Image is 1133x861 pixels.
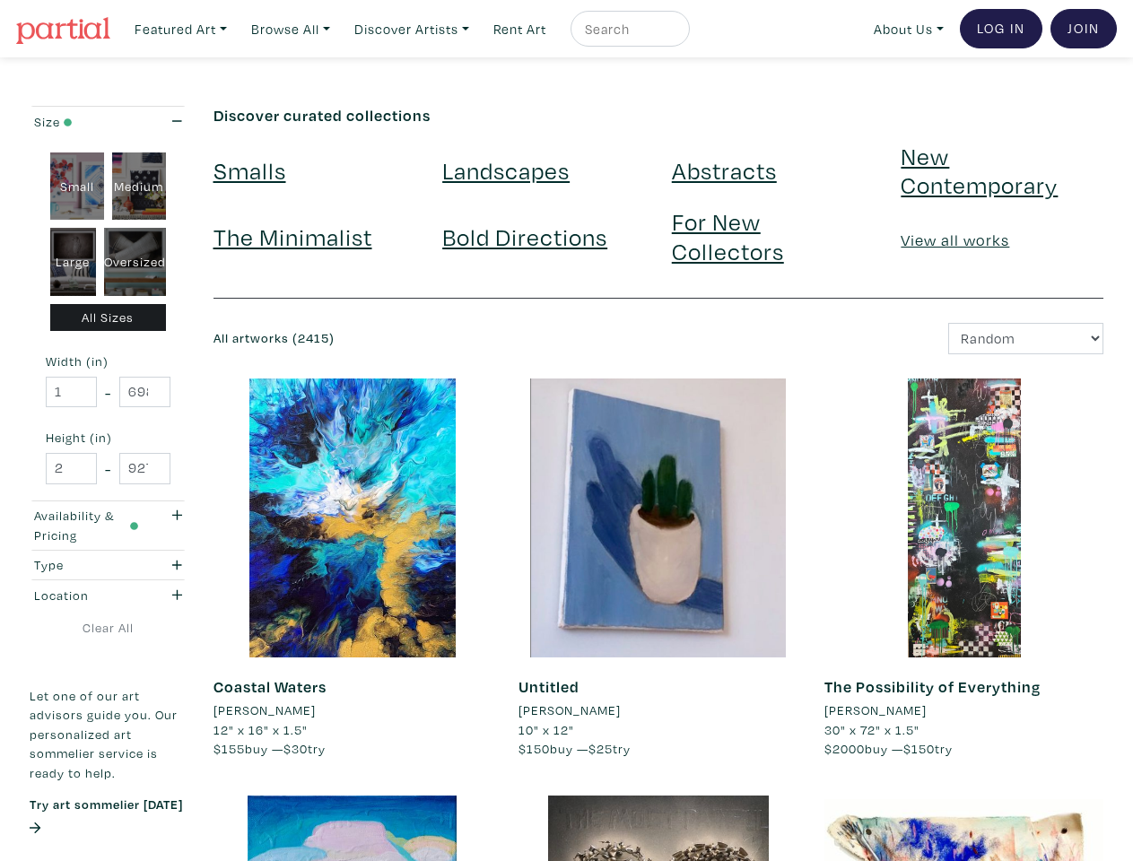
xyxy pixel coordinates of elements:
[214,700,492,720] a: [PERSON_NAME]
[519,700,797,720] a: [PERSON_NAME]
[346,11,477,48] a: Discover Artists
[824,676,1041,697] a: The Possibility of Everything
[519,700,621,720] li: [PERSON_NAME]
[485,11,554,48] a: Rent Art
[824,700,927,720] li: [PERSON_NAME]
[30,686,187,783] p: Let one of our art advisors guide you. Our personalized art sommelier service is ready to help.
[34,555,139,575] div: Type
[34,506,139,544] div: Availability & Pricing
[903,740,935,757] span: $150
[30,501,187,550] button: Availability & Pricing
[672,205,784,265] a: For New Collectors
[105,380,111,404] span: -
[34,586,139,605] div: Location
[442,221,607,252] a: Bold Directions
[112,152,166,221] div: Medium
[866,11,952,48] a: About Us
[824,740,953,757] span: buy — try
[34,112,139,132] div: Size
[519,740,631,757] span: buy — try
[214,740,326,757] span: buy — try
[30,551,187,580] button: Type
[214,676,327,697] a: Coastal Waters
[960,9,1042,48] a: Log In
[46,355,170,368] small: Width (in)
[214,106,1104,126] h6: Discover curated collections
[442,154,570,186] a: Landscapes
[583,18,673,40] input: Search
[283,740,308,757] span: $30
[46,431,170,444] small: Height (in)
[214,154,286,186] a: Smalls
[105,457,111,481] span: -
[50,304,167,332] div: All Sizes
[50,228,97,296] div: Large
[214,740,245,757] span: $155
[824,721,919,738] span: 30" x 72" x 1.5"
[901,230,1009,250] a: View all works
[104,228,166,296] div: Oversized
[214,221,372,252] a: The Minimalist
[519,740,550,757] span: $150
[519,721,574,738] span: 10" x 12"
[243,11,338,48] a: Browse All
[30,580,187,610] button: Location
[519,676,580,697] a: Untitled
[901,140,1058,200] a: New Contemporary
[30,107,187,136] button: Size
[824,700,1103,720] a: [PERSON_NAME]
[672,154,777,186] a: Abstracts
[824,740,865,757] span: $2000
[50,152,104,221] div: Small
[214,331,645,346] h6: All artworks (2415)
[30,796,183,837] a: Try art sommelier [DATE]
[214,700,316,720] li: [PERSON_NAME]
[214,721,308,738] span: 12" x 16" x 1.5"
[588,740,613,757] span: $25
[126,11,235,48] a: Featured Art
[1050,9,1117,48] a: Join
[30,618,187,638] a: Clear All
